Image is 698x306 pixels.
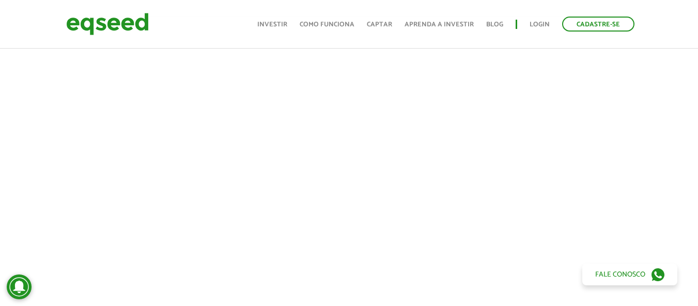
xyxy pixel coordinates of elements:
[367,21,392,28] a: Captar
[405,21,474,28] a: Aprenda a investir
[486,21,503,28] a: Blog
[562,17,634,32] a: Cadastre-se
[582,264,677,285] a: Fale conosco
[66,10,149,38] img: EqSeed
[300,21,354,28] a: Como funciona
[530,21,550,28] a: Login
[257,21,287,28] a: Investir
